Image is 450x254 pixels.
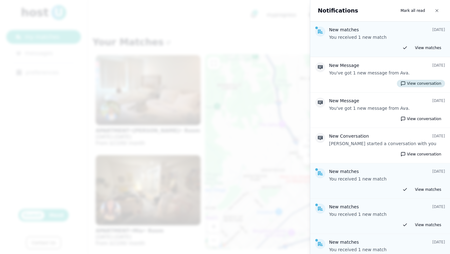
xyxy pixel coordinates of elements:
[329,140,445,147] p: [PERSON_NAME] started a conversation with you
[329,133,369,139] h4: New Conversation
[432,134,445,139] p: [DATE]
[432,98,445,103] p: [DATE]
[432,240,445,245] p: [DATE]
[432,204,445,209] p: [DATE]
[411,186,445,193] a: View matches
[329,62,359,69] h4: New Message
[329,70,445,76] p: You've got 1 new message from Ava.
[329,239,359,245] h4: New matches
[318,6,358,15] h2: Notifications
[329,246,445,253] p: You received 1 new match
[329,211,445,217] p: You received 1 new match
[397,80,445,87] button: View conversation
[329,34,445,40] p: You received 1 new match
[329,27,359,33] h4: New matches
[432,169,445,174] p: [DATE]
[329,98,359,104] h4: New Message
[329,176,445,182] p: You received 1 new match
[329,204,359,210] h4: New matches
[397,150,445,158] button: View conversation
[329,105,445,111] p: You've got 1 new message from Ava.
[432,27,445,32] p: [DATE]
[329,168,359,175] h4: New matches
[411,44,445,52] a: View matches
[411,221,445,229] a: View matches
[397,5,429,16] button: Mark all read
[432,63,445,68] p: [DATE]
[397,115,445,123] button: View conversation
